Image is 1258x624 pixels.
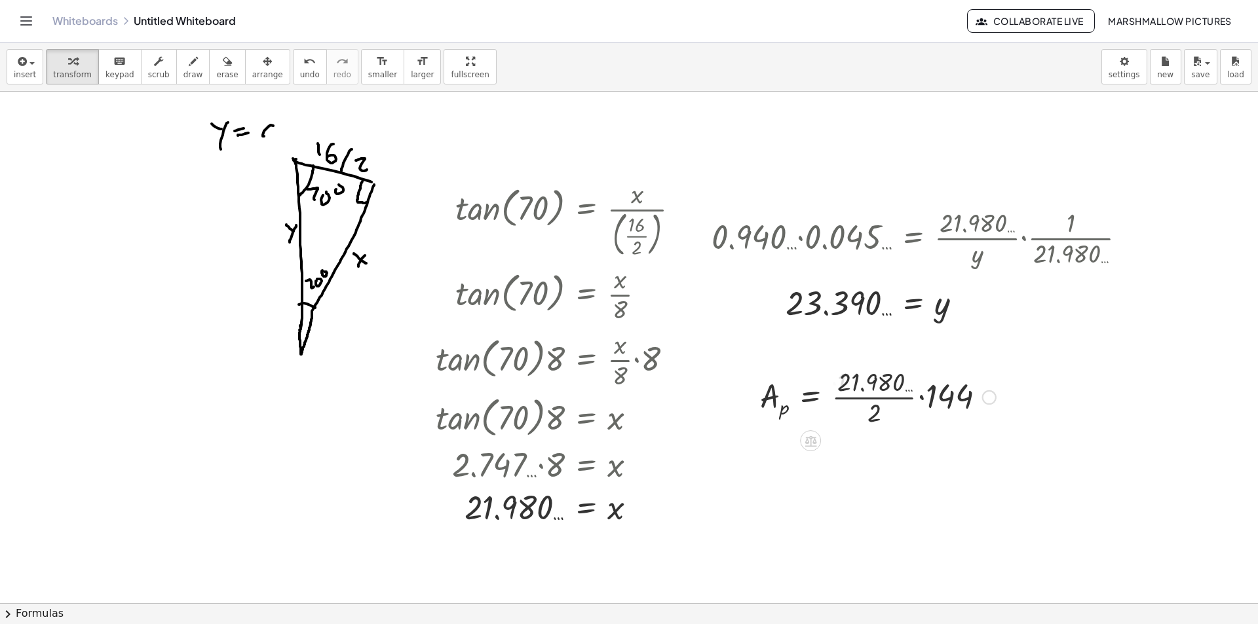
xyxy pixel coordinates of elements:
[293,49,327,84] button: undoundo
[1184,49,1217,84] button: save
[967,9,1094,33] button: Collaborate Live
[404,49,441,84] button: format_sizelarger
[978,15,1083,27] span: Collaborate Live
[53,70,92,79] span: transform
[1157,70,1173,79] span: new
[376,54,389,69] i: format_size
[252,70,283,79] span: arrange
[303,54,316,69] i: undo
[1227,70,1244,79] span: load
[183,70,203,79] span: draw
[1097,9,1242,33] button: Marshmallow Pictures
[245,49,290,84] button: arrange
[411,70,434,79] span: larger
[46,49,99,84] button: transform
[216,70,238,79] span: erase
[113,54,126,69] i: keyboard
[141,49,177,84] button: scrub
[336,54,349,69] i: redo
[105,70,134,79] span: keypad
[1191,70,1210,79] span: save
[14,70,36,79] span: insert
[800,430,821,451] div: Apply the same math to both sides of the equation
[1150,49,1181,84] button: new
[1108,15,1232,27] span: Marshmallow Pictures
[52,14,118,28] a: Whiteboards
[368,70,397,79] span: smaller
[1101,49,1147,84] button: settings
[416,54,429,69] i: format_size
[1220,49,1251,84] button: load
[16,10,37,31] button: Toggle navigation
[1109,70,1140,79] span: settings
[176,49,210,84] button: draw
[326,49,358,84] button: redoredo
[209,49,245,84] button: erase
[334,70,351,79] span: redo
[300,70,320,79] span: undo
[98,49,142,84] button: keyboardkeypad
[451,70,489,79] span: fullscreen
[444,49,496,84] button: fullscreen
[361,49,404,84] button: format_sizesmaller
[7,49,43,84] button: insert
[148,70,170,79] span: scrub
